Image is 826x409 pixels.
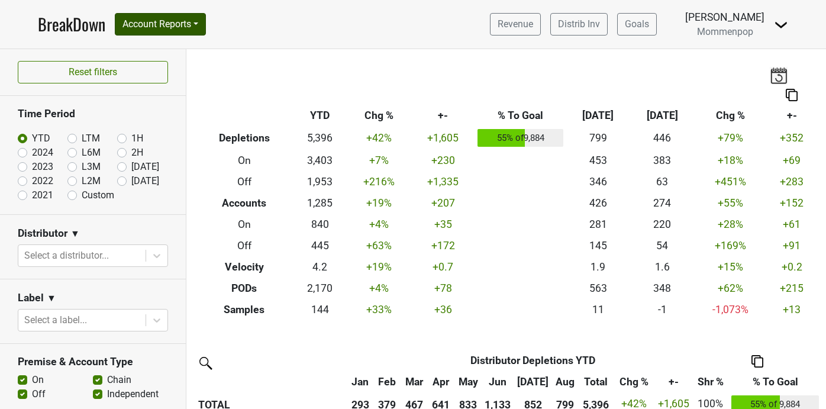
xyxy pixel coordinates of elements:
th: % To Goal: activate to sort column ascending [728,371,822,392]
td: 281 [566,214,630,235]
a: BreakDown [38,12,105,37]
td: 799 [566,127,630,150]
td: +91 [766,235,817,256]
th: On [195,214,293,235]
td: 348 [630,278,694,299]
label: L3M [82,160,101,174]
button: Account Reports [115,13,206,36]
th: Accounts [195,192,293,214]
td: +63 % [347,235,411,256]
th: +- [766,105,817,127]
td: +13 [766,299,817,320]
td: 5,396 [293,127,347,150]
label: 2024 [32,146,53,160]
td: -1 [630,299,694,320]
label: L2M [82,174,101,188]
th: May: activate to sort column ascending [454,371,482,392]
th: % To Goal [475,105,566,127]
td: +28 % [694,214,766,235]
div: [PERSON_NAME] [685,9,764,25]
td: +19 % [347,192,411,214]
img: last_updated_date [770,67,788,83]
td: 453 [566,150,630,171]
h3: Distributor [18,227,67,240]
td: +1,605 [411,127,475,150]
label: [DATE] [131,174,159,188]
td: +216 % [347,171,411,192]
td: +36 [411,299,475,320]
td: +152 [766,192,817,214]
th: Chg % [347,105,411,127]
label: LTM [82,131,100,146]
a: Revenue [490,13,541,36]
td: +79 % [694,127,766,150]
td: 2,170 [293,278,347,299]
label: On [32,373,44,387]
th: On [195,150,293,171]
span: Mommenpop [697,26,753,37]
label: Independent [107,387,159,401]
th: Depletions [195,127,293,150]
td: +215 [766,278,817,299]
td: +352 [766,127,817,150]
td: +0.7 [411,256,475,278]
th: Apr: activate to sort column ascending [428,371,455,392]
label: [DATE] [131,160,159,174]
td: 54 [630,235,694,256]
img: Copy to clipboard [751,355,763,368]
td: 840 [293,214,347,235]
th: [DATE] [566,105,630,127]
td: 63 [630,171,694,192]
span: ▼ [47,291,56,305]
span: ▼ [70,227,80,241]
label: 2023 [32,160,53,174]
td: 426 [566,192,630,214]
td: +35 [411,214,475,235]
td: +69 [766,150,817,171]
td: 563 [566,278,630,299]
label: Custom [82,188,114,202]
td: +7 % [347,150,411,171]
th: Chg % [694,105,766,127]
label: 2H [131,146,143,160]
img: Copy to clipboard [786,89,798,101]
h3: Premise & Account Type [18,356,168,368]
td: +207 [411,192,475,214]
label: Off [32,387,46,401]
button: Reset filters [18,61,168,83]
th: Velocity [195,256,293,278]
td: +0.2 [766,256,817,278]
td: 220 [630,214,694,235]
td: +62 % [694,278,766,299]
th: Aug: activate to sort column ascending [552,371,579,392]
td: +172 [411,235,475,256]
td: +42 % [347,127,411,150]
th: Distributor Depletions YTD [373,350,692,371]
td: +19 % [347,256,411,278]
td: +4 % [347,214,411,235]
td: +4 % [347,278,411,299]
td: +230 [411,150,475,171]
h3: Label [18,292,44,304]
td: +1,335 [411,171,475,192]
th: +- [411,105,475,127]
td: 383 [630,150,694,171]
label: L6M [82,146,101,160]
label: 2022 [32,174,53,188]
td: +78 [411,278,475,299]
td: 11 [566,299,630,320]
label: Chain [107,373,131,387]
a: Distrib Inv [550,13,608,36]
td: 144 [293,299,347,320]
th: Mar: activate to sort column ascending [401,371,428,392]
th: Jul: activate to sort column ascending [514,371,552,392]
th: &nbsp;: activate to sort column ascending [195,371,347,392]
img: filter [195,353,214,372]
a: Goals [617,13,657,36]
td: -1,073 % [694,299,766,320]
td: 1,953 [293,171,347,192]
td: 346 [566,171,630,192]
th: Feb: activate to sort column ascending [373,371,401,392]
td: 1.6 [630,256,694,278]
td: 1.9 [566,256,630,278]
